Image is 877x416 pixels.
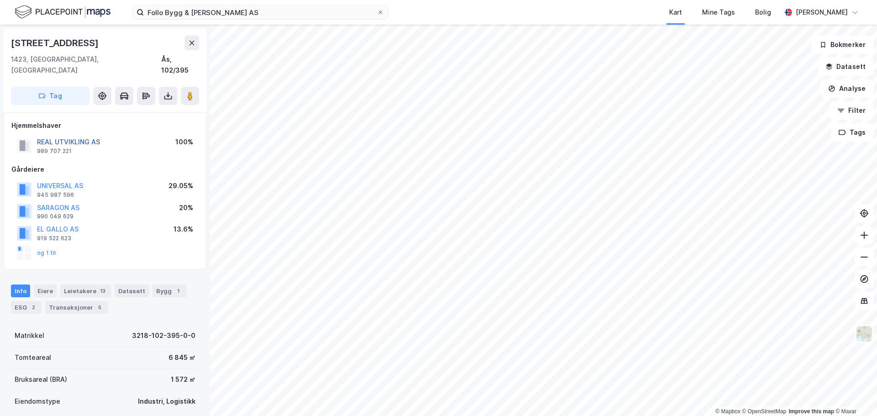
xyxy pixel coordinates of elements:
[37,235,71,242] div: 919 522 623
[132,330,195,341] div: 3218-102-395-0-0
[15,330,44,341] div: Matrikkel
[98,286,107,295] div: 13
[179,202,193,213] div: 20%
[831,372,877,416] div: Kontrollprogram for chat
[169,180,193,191] div: 29.05%
[11,87,90,105] button: Tag
[11,36,100,50] div: [STREET_ADDRESS]
[812,36,873,54] button: Bokmerker
[115,284,149,297] div: Datasett
[171,374,195,385] div: 1 572 ㎡
[175,137,193,147] div: 100%
[153,284,186,297] div: Bygg
[37,191,74,199] div: 945 987 596
[37,147,72,155] div: 989 707 221
[138,396,195,407] div: Industri, Logistikk
[45,301,108,314] div: Transaksjoner
[789,408,834,415] a: Improve this map
[174,286,183,295] div: 1
[818,58,873,76] button: Datasett
[29,303,38,312] div: 2
[715,408,740,415] a: Mapbox
[15,374,67,385] div: Bruksareal (BRA)
[95,303,104,312] div: 5
[11,284,30,297] div: Info
[669,7,682,18] div: Kart
[856,325,873,342] img: Z
[169,352,195,363] div: 6 845 ㎡
[11,54,161,76] div: 1423, [GEOGRAPHIC_DATA], [GEOGRAPHIC_DATA]
[742,408,787,415] a: OpenStreetMap
[37,213,74,220] div: 990 049 629
[15,4,111,20] img: logo.f888ab2527a4732fd821a326f86c7f29.svg
[702,7,735,18] div: Mine Tags
[829,101,873,120] button: Filter
[11,164,199,175] div: Gårdeiere
[11,301,42,314] div: ESG
[11,120,199,131] div: Hjemmelshaver
[796,7,848,18] div: [PERSON_NAME]
[831,123,873,142] button: Tags
[755,7,771,18] div: Bolig
[831,372,877,416] iframe: Chat Widget
[174,224,193,235] div: 13.6%
[15,352,51,363] div: Tomteareal
[161,54,199,76] div: Ås, 102/395
[15,396,60,407] div: Eiendomstype
[144,5,377,19] input: Søk på adresse, matrikkel, gårdeiere, leietakere eller personer
[60,284,111,297] div: Leietakere
[34,284,57,297] div: Eiere
[820,79,873,98] button: Analyse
